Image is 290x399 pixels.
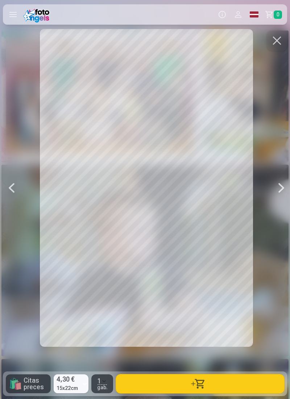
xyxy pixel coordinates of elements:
[274,11,282,19] span: 0
[98,378,101,384] span: 1
[91,374,113,393] button: 1gab.
[9,377,22,390] span: 🛍
[6,374,51,393] button: 🛍Citas preces
[23,7,52,22] img: /fa1
[57,374,78,384] span: 4,30 €
[230,4,246,25] button: Profils
[246,4,262,25] a: Global
[262,4,287,25] a: Grozs0
[97,385,108,390] span: gab.
[57,384,78,392] span: 15x22cm
[214,4,230,25] button: Info
[24,377,48,390] span: Citas preces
